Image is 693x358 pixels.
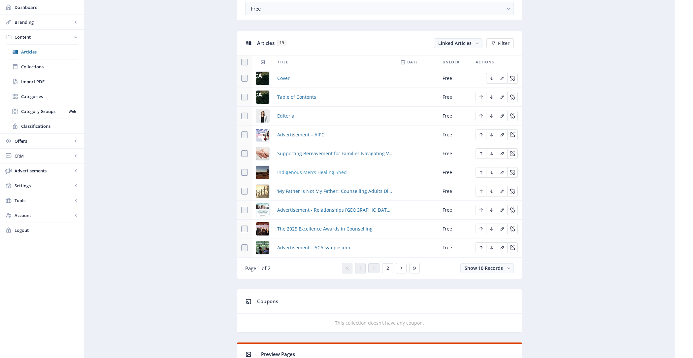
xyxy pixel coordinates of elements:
[507,93,518,100] a: Edit page
[21,123,78,129] span: Classifications
[382,263,393,273] button: 2
[21,78,78,85] span: Import PDF
[476,131,486,137] a: Edit page
[486,75,497,81] a: Edit page
[21,108,66,115] span: Category Groups
[7,119,78,133] a: Classifications
[277,168,347,176] a: Indigenous Men’s Healing Shed
[15,19,73,25] span: Branding
[507,75,518,81] a: Edit page
[21,63,78,70] span: Collections
[476,112,486,119] a: Edit page
[237,319,522,327] div: This collection doesn’t have any coupon.
[476,244,486,250] a: Edit page
[486,150,497,156] a: Edit page
[438,40,472,46] span: Linked Articles
[7,89,78,104] a: Categories
[256,166,269,179] img: 6dde319b-8f8b-49d8-9f21-8e6d4efffd5c.png
[497,225,507,232] a: Edit page
[476,93,486,100] a: Edit page
[497,131,507,137] a: Edit page
[439,125,472,144] td: Free
[277,58,288,66] span: Title
[443,58,460,66] span: Unlock
[15,4,79,11] span: Dashboard
[497,112,507,119] a: Edit page
[277,225,373,233] a: The 2025 Excellence Awards in Counselling
[439,107,472,125] td: Free
[277,93,316,101] a: Table of Contents
[460,263,514,273] button: Show 10 Records
[507,169,518,175] a: Edit page
[277,206,392,214] a: Advertisement - Relationships [GEOGRAPHIC_DATA] [PERSON_NAME]
[256,109,269,123] img: 0d26c4bc-80e7-4da4-b8bb-5c0a56fdffaf.png
[507,206,518,213] a: Edit page
[277,244,350,252] span: Advertisement – ACA symposium
[497,150,507,156] a: Edit page
[386,266,389,271] span: 2
[277,150,392,158] a: Supporting Bereavement for Families Navigating Voluntary Assisted Dying (VAD)
[237,289,522,333] app-collection-view: Coupons
[245,265,271,271] span: Page 1 of 2
[497,75,507,81] a: Edit page
[507,188,518,194] a: Edit page
[497,206,507,213] a: Edit page
[251,5,503,13] div: Free
[498,41,510,46] span: Filter
[476,206,486,213] a: Edit page
[507,150,518,156] a: Edit page
[256,90,269,104] img: 6918d072-7f32-4913-82a3-529dcff5d64d.png
[7,59,78,74] a: Collections
[439,238,472,257] td: Free
[256,72,269,85] img: 20ee9108-f847-4bf2-ba85-063b0af2a570.png
[486,38,514,48] button: Filter
[497,188,507,194] a: Edit page
[486,93,497,100] a: Edit page
[15,153,73,159] span: CRM
[15,227,79,233] span: Logout
[15,167,73,174] span: Advertisements
[497,169,507,175] a: Edit page
[497,244,507,250] a: Edit page
[476,188,486,194] a: Edit page
[439,88,472,107] td: Free
[476,150,486,156] a: Edit page
[21,93,78,100] span: Categories
[256,241,269,254] img: c26c2fcd-344a-488c-8dc7-d33eda5fd20e.png
[497,93,507,100] a: Edit page
[507,131,518,137] a: Edit page
[476,225,486,232] a: Edit page
[277,187,392,195] a: ‘My Father is Not My Father’: Counselling Adults Discovering Misattributed Paternity
[476,58,494,66] span: Actions
[7,104,78,119] a: Category GroupsWeb
[256,222,269,235] img: ab981ce0-861b-4202-afd4-bc964d025124.png
[507,244,518,250] a: Edit page
[66,108,78,115] nb-badge: Web
[507,112,518,119] a: Edit page
[439,163,472,182] td: Free
[486,169,497,175] a: Edit page
[434,38,482,48] button: Linked Articles
[15,197,73,204] span: Tools
[486,206,497,213] a: Edit page
[368,263,379,273] button: 1
[256,185,269,198] img: 720a254a-ddbf-4c43-9fba-4a5e32134782.png
[277,112,296,120] span: Editorial
[277,131,324,139] a: Advertisement – AIPC
[256,128,269,141] img: ced0b3b5-08bb-4c82-a69c-c8497251d380.png
[407,58,418,66] span: Date
[15,212,73,219] span: Account
[277,74,290,82] a: Cover
[245,2,514,15] button: Free
[439,220,472,238] td: Free
[15,182,73,189] span: Settings
[373,266,375,271] span: 1
[486,112,497,119] a: Edit page
[15,138,73,144] span: Offers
